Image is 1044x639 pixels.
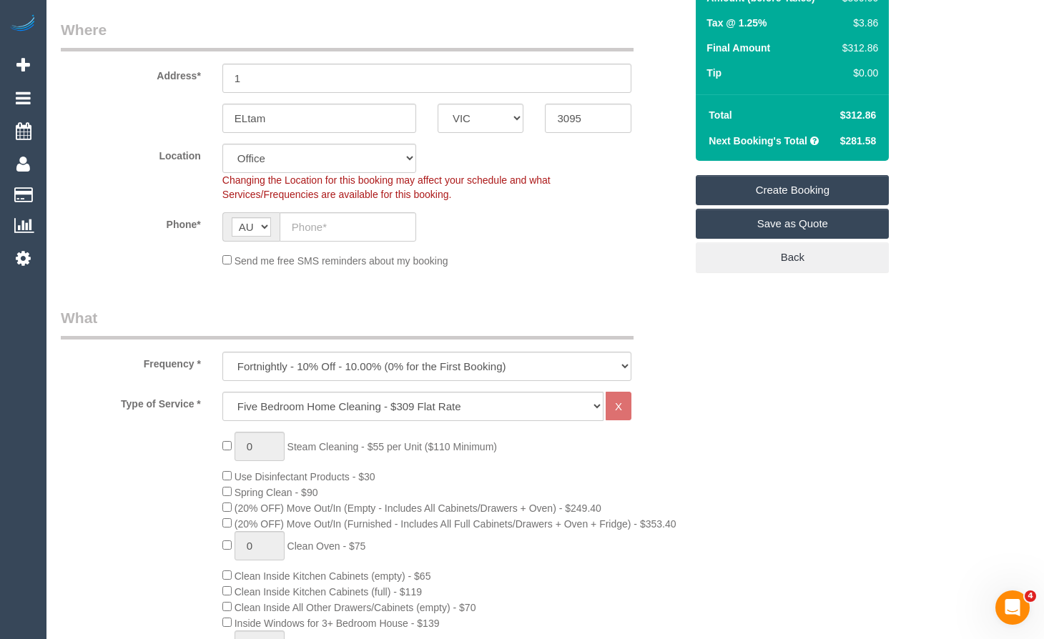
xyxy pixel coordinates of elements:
[696,209,889,239] a: Save as Quote
[50,212,212,232] label: Phone*
[837,66,878,80] div: $0.00
[706,66,722,80] label: Tip
[235,602,476,613] span: Clean Inside All Other Drawers/Cabinets (empty) - $70
[50,64,212,83] label: Address*
[840,135,877,147] span: $281.58
[280,212,416,242] input: Phone*
[709,109,732,121] strong: Total
[50,352,212,371] label: Frequency *
[837,16,878,30] div: $3.86
[709,135,807,147] strong: Next Booking's Total
[50,392,212,411] label: Type of Service *
[222,104,416,133] input: Suburb*
[222,174,551,200] span: Changing the Location for this booking may affect your schedule and what Services/Frequencies are...
[235,255,448,267] span: Send me free SMS reminders about my booking
[61,19,634,51] legend: Where
[235,471,375,482] span: Use Disinfectant Products - $30
[995,590,1030,625] iframe: Intercom live chat
[840,109,877,121] span: $312.86
[50,144,212,163] label: Location
[287,441,497,452] span: Steam Cleaning - $55 per Unit ($110 Minimum)
[287,540,366,552] span: Clean Oven - $75
[235,618,440,629] span: Inside Windows for 3+ Bedroom House - $139
[235,586,422,598] span: Clean Inside Kitchen Cabinets (full) - $119
[9,14,37,34] img: Automaid Logo
[235,570,431,582] span: Clean Inside Kitchen Cabinets (empty) - $65
[696,242,889,272] a: Back
[1025,590,1036,602] span: 4
[706,41,770,55] label: Final Amount
[837,41,878,55] div: $312.86
[235,518,676,530] span: (20% OFF) Move Out/In (Furnished - Includes All Full Cabinets/Drawers + Oven + Fridge) - $353.40
[706,16,767,30] label: Tax @ 1.25%
[545,104,631,133] input: Post Code*
[235,502,601,514] span: (20% OFF) Move Out/In (Empty - Includes All Cabinets/Drawers + Oven) - $249.40
[61,307,634,340] legend: What
[696,175,889,205] a: Create Booking
[235,487,318,498] span: Spring Clean - $90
